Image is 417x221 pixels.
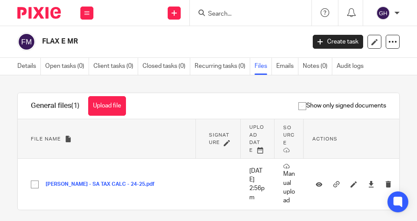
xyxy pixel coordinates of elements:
[249,125,264,153] span: Upload date
[142,58,190,75] a: Closed tasks (0)
[312,137,338,141] span: Actions
[298,101,386,110] span: Show only signed documents
[255,58,272,75] a: Files
[283,125,295,145] span: Source
[17,7,61,19] img: Pixie
[31,101,79,110] h1: General files
[17,33,36,51] img: svg%3E
[195,58,250,75] a: Recurring tasks (0)
[337,58,368,75] a: Audit logs
[88,96,126,116] button: Upload file
[42,37,248,46] h2: FLAX E MR
[46,181,161,188] button: [PERSON_NAME] - SA TAX CALC - 24-25.pdf
[45,58,89,75] a: Open tasks (0)
[376,6,390,20] img: svg%3E
[209,133,229,145] span: Signature
[71,102,79,109] span: (1)
[249,167,266,202] p: [DATE] 2:56pm
[313,35,363,49] a: Create task
[207,10,285,18] input: Search
[283,163,295,205] p: Manual upload
[31,137,61,141] span: File name
[368,180,374,188] a: Download
[26,176,43,193] input: Select
[17,58,41,75] a: Details
[93,58,138,75] a: Client tasks (0)
[276,58,298,75] a: Emails
[303,58,332,75] a: Notes (0)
